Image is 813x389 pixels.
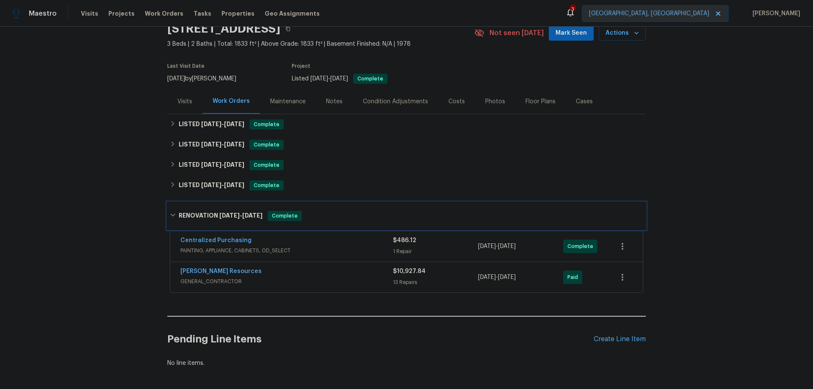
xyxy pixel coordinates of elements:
span: Complete [250,120,283,129]
span: [DATE] [201,162,221,168]
span: - [478,273,516,281]
span: [DATE] [224,162,244,168]
span: Geo Assignments [265,9,320,18]
span: Complete [250,141,283,149]
span: Work Orders [145,9,183,18]
span: [DATE] [224,182,244,188]
span: Visits [81,9,98,18]
div: LISTED [DATE]-[DATE]Complete [167,155,646,175]
span: [DATE] [498,274,516,280]
h6: LISTED [179,160,244,170]
span: - [201,182,244,188]
span: PAINTING, APPLIANCE, CABINETS, OD_SELECT [180,246,393,255]
span: Properties [221,9,254,18]
a: [PERSON_NAME] Resources [180,268,262,274]
div: Floor Plans [525,97,556,106]
div: 13 Repairs [393,278,478,287]
div: LISTED [DATE]-[DATE]Complete [167,135,646,155]
span: Not seen [DATE] [489,29,544,37]
span: [DATE] [201,121,221,127]
span: - [310,76,348,82]
div: Maintenance [270,97,306,106]
a: Centralized Purchasing [180,237,252,243]
div: LISTED [DATE]-[DATE]Complete [167,175,646,196]
div: Photos [485,97,505,106]
div: Visits [177,97,192,106]
span: [DATE] [224,121,244,127]
span: [PERSON_NAME] [749,9,800,18]
span: [DATE] [201,182,221,188]
span: $486.12 [393,237,416,243]
span: [DATE] [498,243,516,249]
span: Projects [108,9,135,18]
span: Actions [606,28,639,39]
button: Actions [599,25,646,41]
span: [GEOGRAPHIC_DATA], [GEOGRAPHIC_DATA] [589,9,709,18]
div: by [PERSON_NAME] [167,74,246,84]
span: Complete [250,161,283,169]
span: [DATE] [310,76,328,82]
span: [DATE] [201,141,221,147]
span: Listed [292,76,387,82]
span: [DATE] [224,141,244,147]
span: Mark Seen [556,28,587,39]
span: - [201,141,244,147]
span: Maestro [29,9,57,18]
div: Cases [576,97,593,106]
h2: Pending Line Items [167,320,594,359]
span: [DATE] [478,243,496,249]
div: Work Orders [213,97,250,105]
div: Costs [448,97,465,106]
h6: LISTED [179,119,244,130]
h6: RENOVATION [179,211,263,221]
div: Condition Adjustments [363,97,428,106]
div: LISTED [DATE]-[DATE]Complete [167,114,646,135]
button: Copy Address [280,21,296,36]
span: - [219,212,263,218]
h2: [STREET_ADDRESS] [167,25,280,33]
span: [DATE] [242,212,263,218]
span: - [478,242,516,251]
span: Complete [250,181,283,190]
span: Tasks [194,11,211,17]
h6: LISTED [179,140,244,150]
span: Complete [268,212,301,220]
span: $10,927.84 [393,268,426,274]
span: Project [292,63,310,69]
div: Notes [326,97,343,106]
h6: LISTED [179,180,244,190]
span: [DATE] [167,76,185,82]
span: - [201,162,244,168]
div: 1 Repair [393,247,478,256]
span: [DATE] [478,274,496,280]
span: - [201,121,244,127]
div: Create Line Item [594,335,646,343]
span: Last Visit Date [167,63,205,69]
div: 3 [570,5,575,14]
span: 3 Beds | 2 Baths | Total: 1833 ft² | Above Grade: 1833 ft² | Basement Finished: N/A | 1978 [167,40,474,48]
button: Mark Seen [549,25,594,41]
div: No line items. [167,359,646,367]
span: [DATE] [330,76,348,82]
span: GENERAL_CONTRACTOR [180,277,393,286]
div: RENOVATION [DATE]-[DATE]Complete [167,202,646,229]
span: Complete [354,76,387,81]
span: Paid [567,273,581,281]
span: [DATE] [219,212,240,218]
span: Complete [567,242,597,251]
